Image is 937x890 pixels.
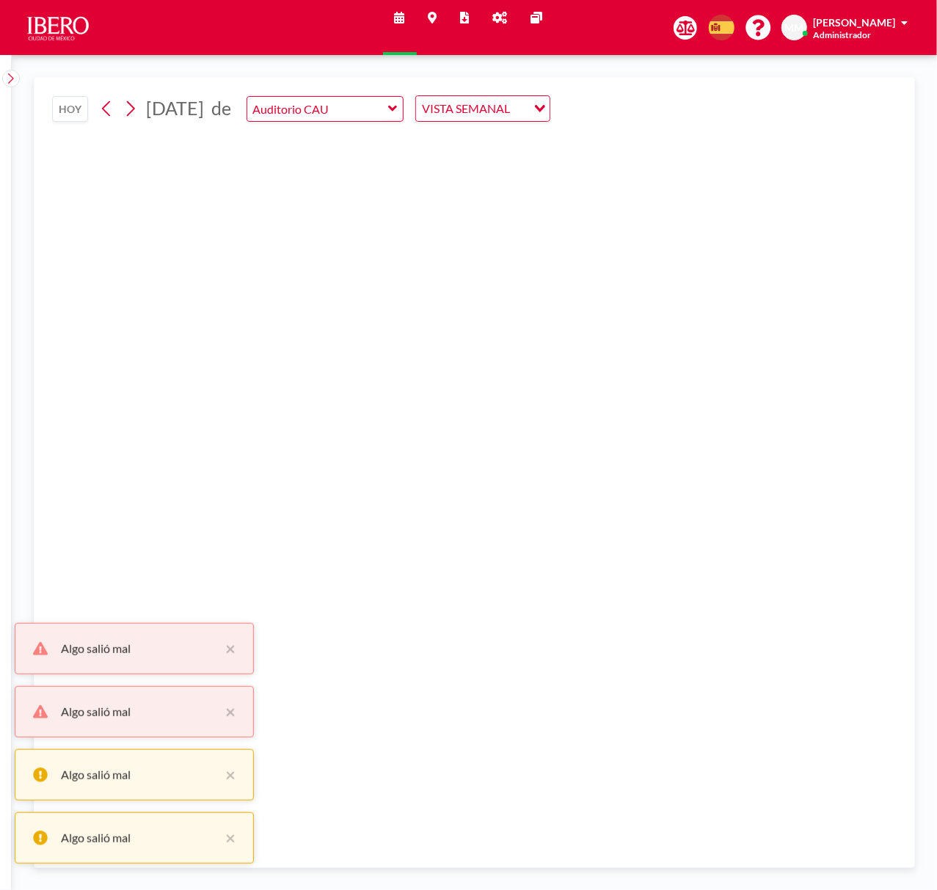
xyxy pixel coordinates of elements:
[514,99,525,118] input: Search for option
[61,829,218,847] div: Algo salió mal
[813,16,895,29] span: [PERSON_NAME]
[23,13,92,43] img: organization-logo
[416,96,550,121] div: Search for option
[218,766,236,784] button: close
[61,766,218,784] div: Algo salió mal
[211,97,231,120] span: de
[218,703,236,721] button: close
[247,97,388,121] input: Auditorio CAU
[218,829,236,847] button: close
[218,640,236,657] button: close
[146,97,204,119] span: [DATE]
[61,640,218,657] div: Algo salió mal
[813,29,871,40] span: Administrador
[785,21,804,34] span: MM
[61,703,218,721] div: Algo salió mal
[419,99,513,118] span: VISTA SEMANAL
[52,96,88,122] button: HOY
